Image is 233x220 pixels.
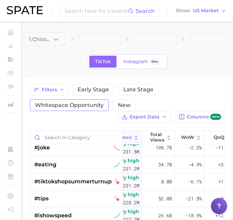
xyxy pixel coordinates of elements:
[215,144,232,152] span: -11.3%
[114,179,120,185] img: tiktok falling star
[218,161,232,169] span: +3.8%
[29,36,52,42] span: 1. Choose Category
[114,162,120,168] img: tiktok sustained riser
[34,178,112,186] span: #tiktokshopsummerturnup
[114,213,120,219] img: tiktok sustained riser
[150,132,164,143] span: Total Views
[23,33,65,46] button: 1.Choose Category
[64,5,128,17] input: Search here for a brand, industry, or ingredient
[123,148,139,156] span: 231.5m
[181,135,194,140] span: WoW
[123,59,148,65] span: Instagram
[185,195,202,203] span: -21.5%
[114,145,120,151] img: tiktok sustained decliner
[193,9,219,13] span: US Market
[156,144,172,152] span: 108.7b
[142,131,175,144] button: Total Views
[115,207,139,216] span: Very high
[161,178,172,186] span: 8.8b
[187,114,221,120] span: Columns
[123,165,139,173] span: 231.2m
[34,212,72,220] span: #ishowspeed
[136,8,155,14] span: Search
[115,157,139,165] span: Very high
[215,212,232,220] span: +12.6%
[158,212,172,220] span: 26.6b
[118,111,171,123] button: Export Data
[30,84,68,95] button: Filters
[130,114,160,120] span: Export Data
[34,161,56,169] span: #eating
[5,204,16,215] a: Log out. Currently logged in with e-mail amanda.pittman@loreal.com.
[95,59,111,65] span: TikTok
[115,190,139,199] span: Very high
[214,135,224,140] span: QoQ
[34,144,50,152] span: #joke
[30,131,122,144] input: Search in category
[118,103,130,108] span: New
[118,56,166,68] a: InstagramBeta
[218,195,232,203] span: +0.4%
[115,173,139,182] span: Very high
[158,161,172,169] span: 34.7b
[188,161,202,169] span: -4.9%
[114,196,120,202] img: tiktok falling star
[7,6,43,14] img: SPATE
[175,111,225,123] button: Columnsnew
[151,59,158,65] span: Beta
[123,87,154,92] span: Late Stage
[175,131,204,144] button: WoW
[185,212,202,220] span: -18.9%
[210,114,221,120] span: new
[118,135,132,140] span: Views
[77,87,109,92] span: Early Stage
[158,195,172,203] span: 52.0b
[109,131,142,144] button: Views
[35,103,104,108] span: Whitespace Opportunity
[218,178,232,186] span: +1.6%
[176,9,191,13] span: Show
[34,195,49,203] span: #tips
[188,178,202,186] span: -6.1%
[123,182,139,190] span: 231.2m
[89,56,116,68] a: TikTok
[188,144,202,152] span: -2.3%
[174,6,228,15] button: ShowUS Market
[42,87,57,93] span: Filters
[123,199,139,207] span: 228.2m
